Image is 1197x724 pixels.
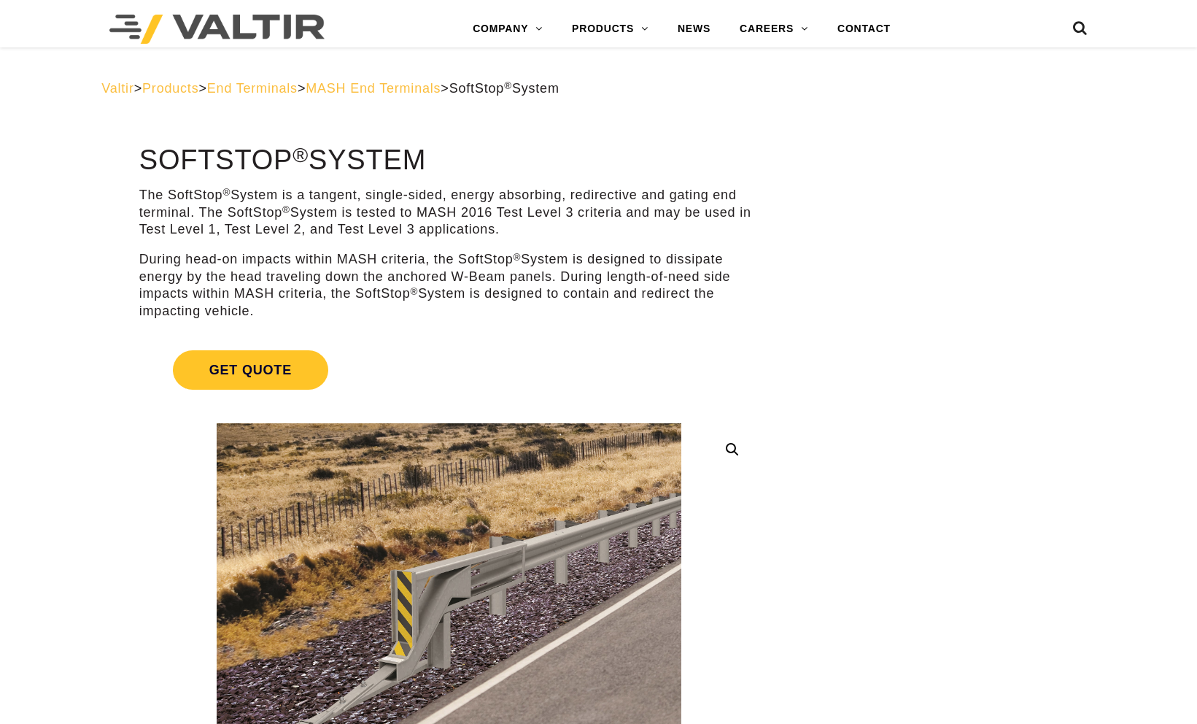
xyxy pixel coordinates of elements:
span: Get Quote [173,350,328,390]
sup: ® [293,143,309,166]
a: Products [142,81,198,96]
p: During head-on impacts within MASH criteria, the SoftStop System is designed to dissipate energy ... [139,251,759,320]
a: Get Quote [139,333,759,407]
a: CAREERS [725,15,823,44]
sup: ® [514,252,522,263]
sup: ® [282,204,290,215]
sup: ® [222,187,231,198]
a: End Terminals [207,81,298,96]
a: NEWS [663,15,725,44]
div: > > > > [101,80,1096,97]
p: The SoftStop System is a tangent, single-sided, energy absorbing, redirective and gating end term... [139,187,759,238]
a: PRODUCTS [557,15,663,44]
h1: SoftStop System [139,145,759,176]
span: SoftStop System [449,81,559,96]
sup: ® [504,80,512,91]
a: COMPANY [458,15,557,44]
img: Valtir [109,15,325,44]
a: Valtir [101,81,133,96]
a: CONTACT [823,15,905,44]
a: MASH End Terminals [306,81,441,96]
sup: ® [410,286,418,297]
